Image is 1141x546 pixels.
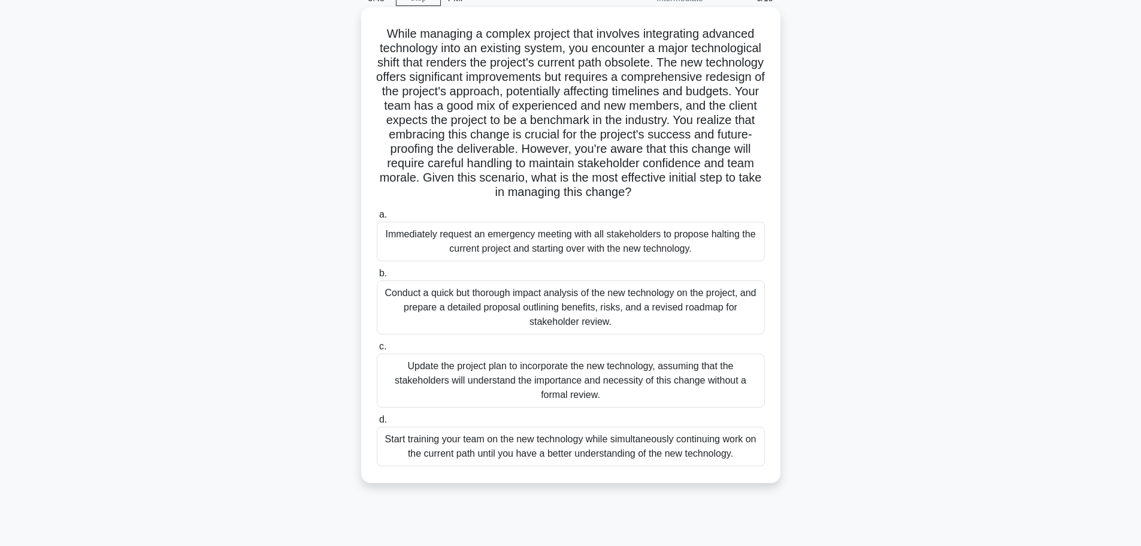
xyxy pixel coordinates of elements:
[376,26,766,200] h5: While managing a complex project that involves integrating advanced technology into an existing s...
[379,209,387,219] span: a.
[379,268,387,278] span: b.
[379,414,387,424] span: d.
[377,354,765,408] div: Update the project plan to incorporate the new technology, assuming that the stakeholders will un...
[379,341,386,351] span: c.
[377,222,765,261] div: Immediately request an emergency meeting with all stakeholders to propose halting the current pro...
[377,280,765,334] div: Conduct a quick but thorough impact analysis of the new technology on the project, and prepare a ...
[377,427,765,466] div: Start training your team on the new technology while simultaneously continuing work on the curren...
